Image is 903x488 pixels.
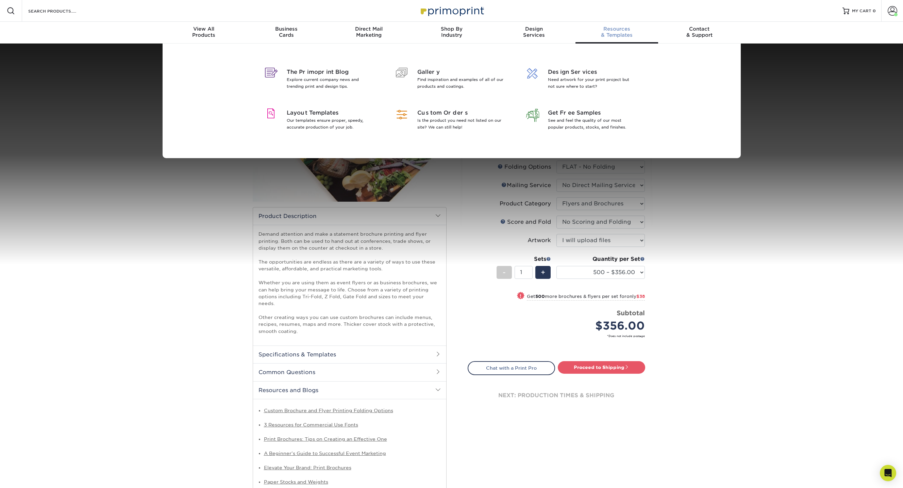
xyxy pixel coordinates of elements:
div: $356.00 [562,318,645,334]
span: View All [163,26,245,32]
a: A Beginner’s Guide to Successful Event Marketing [264,451,386,456]
p: Explore current company news and trending print and design tips. [287,76,375,90]
p: Is the product you need not listed on our site? We can still help! [417,117,505,131]
span: Get Free Samples [548,109,636,117]
a: Shop ByIndustry [410,22,493,44]
img: Primoprint [418,3,486,18]
span: Design Services [548,68,636,76]
a: Chat with a Print Pro [468,361,555,375]
p: Find inspiration and examples of all of our products and coatings. [417,76,505,90]
div: Products [163,26,245,38]
span: + [541,267,545,277]
div: next: production times & shipping [468,375,645,416]
a: View AllProducts [163,22,245,44]
span: Design [493,26,575,32]
span: Layout Templates [287,109,375,117]
div: & Support [658,26,741,38]
h2: Specifications & Templates [253,346,446,363]
span: Business [245,26,328,32]
span: Contact [658,26,741,32]
a: Custom Brochure and Flyer Printing Folding Options [264,408,393,413]
a: Elevate Your Brand: Print Brochures [264,465,351,470]
span: Resources [575,26,658,32]
a: Custom Orders Is the product you need not listed on our site? We can still help! [391,101,512,141]
span: The Primoprint Blog [287,68,375,76]
strong: Subtotal [617,309,645,317]
h2: Common Questions [253,363,446,381]
a: Gallery Find inspiration and examples of all of our products and coatings. [391,60,512,101]
span: - [503,267,506,277]
p: Our templates ensure proper, speedy, accurate production of your job. [287,117,375,131]
p: Need artwork for your print project but not sure where to start? [548,76,636,90]
a: Paper Stocks and Weights [264,479,328,485]
span: Custom Orders [417,109,505,117]
span: ! [520,292,521,300]
a: BusinessCards [245,22,328,44]
a: 3 Resources for Commercial Use Fonts [264,422,358,427]
div: Marketing [328,26,410,38]
input: SEARCH PRODUCTS..... [28,7,94,15]
div: Cards [245,26,328,38]
small: Get more brochures & flyers per set for [527,294,645,301]
a: The Primoprint Blog Explore current company news and trending print and design tips. [261,60,381,101]
span: Direct Mail [328,26,410,32]
div: & Templates [575,26,658,38]
a: Layout Templates Our templates ensure proper, speedy, accurate production of your job. [261,101,381,141]
h2: Resources and Blogs [253,381,446,399]
span: $38 [636,294,645,299]
div: Services [493,26,575,38]
span: only [626,294,645,299]
div: Open Intercom Messenger [880,465,896,481]
span: 0 [873,9,876,13]
p: Demand attention and make a statement brochure printing and flyer printing. Both can be used to h... [258,231,441,335]
a: Print Brochures: Tips on Creating an Effective One [264,436,387,442]
span: MY CART [852,8,871,14]
a: Contact& Support [658,22,741,44]
a: Get Free Samples See and feel the quality of our most popular products, stocks, and finishes. [522,101,642,141]
span: Shop By [410,26,493,32]
a: Resources& Templates [575,22,658,44]
a: Direct MailMarketing [328,22,410,44]
a: Design Services Need artwork for your print project but not sure where to start? [522,60,642,101]
a: DesignServices [493,22,575,44]
a: Proceed to Shipping [558,361,645,373]
span: Gallery [417,68,505,76]
strong: 500 [535,294,545,299]
p: See and feel the quality of our most popular products, stocks, and finishes. [548,117,636,131]
div: Industry [410,26,493,38]
small: *Does not include postage [473,334,645,338]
